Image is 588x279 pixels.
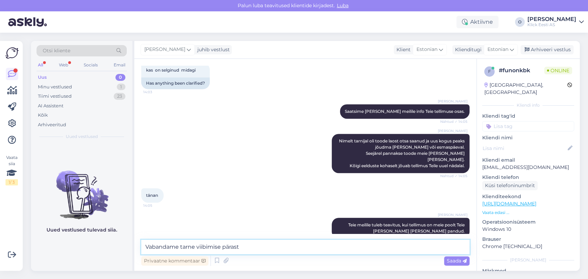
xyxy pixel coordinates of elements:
[141,240,470,254] textarea: Vabandame tarne viibimise pärast!
[482,243,574,250] p: Chrome [TECHNICAL_ID]
[141,256,208,266] div: Privaatne kommentaar
[43,47,70,54] span: Otsi kliente
[499,66,544,75] div: # funonkbk
[6,154,18,185] div: Vaata siia
[114,93,125,100] div: 23
[146,193,158,198] span: tänan
[452,46,482,53] div: Klienditugi
[440,173,467,179] span: Nähtud ✓ 14:05
[112,61,127,69] div: Email
[146,67,196,73] span: kas on selginud midagi
[544,67,572,74] span: Online
[520,45,574,54] div: Arhiveeri vestlus
[440,119,467,124] span: Nähtud ✓ 14:05
[115,74,125,81] div: 0
[438,99,467,104] span: [PERSON_NAME]
[527,22,576,28] div: Klick Eesti AS
[488,69,491,74] span: f
[482,157,574,164] p: Kliendi email
[335,2,351,9] span: Luba
[482,164,574,171] p: [EMAIL_ADDRESS][DOMAIN_NAME]
[482,112,574,120] p: Kliendi tag'id
[47,226,117,234] p: Uued vestlused tulevad siia.
[416,46,437,53] span: Estonian
[527,17,576,22] div: [PERSON_NAME]
[482,236,574,243] p: Brauser
[31,158,132,220] img: No chats
[482,257,574,263] div: [PERSON_NAME]
[482,193,574,200] p: Klienditeekond
[6,46,19,60] img: Askly Logo
[482,201,536,207] a: [URL][DOMAIN_NAME]
[339,138,466,168] span: Nimelt tarnijal oli toode laost otsa saanud ja uus kogus peaks jõudma [PERSON_NAME] või esmaspäev...
[487,46,508,53] span: Estonian
[38,93,72,100] div: Tiimi vestlused
[482,174,574,181] p: Kliendi telefon
[482,102,574,108] div: Kliendi info
[483,144,566,152] input: Lisa nimi
[143,203,169,208] span: 14:05
[6,179,18,185] div: 1 / 3
[38,74,47,81] div: Uus
[38,121,66,128] div: Arhiveeritud
[66,133,98,140] span: Uued vestlused
[482,134,574,141] p: Kliendi nimi
[141,77,210,89] div: Has anything been clarified?
[482,218,574,226] p: Operatsioonisüsteem
[348,222,466,234] span: Teie meilile tuleb teavitus, kui tellimus on meie poolt Teie [PERSON_NAME] [PERSON_NAME] pandud.
[58,61,70,69] div: Web
[117,84,125,90] div: 1
[482,210,574,216] p: Vaata edasi ...
[345,109,465,114] span: Saatsime [PERSON_NAME] meilile info Teie tellimuse osas.
[482,121,574,131] input: Lisa tag
[456,16,498,28] div: Aktiivne
[37,61,44,69] div: All
[38,84,72,90] div: Minu vestlused
[438,212,467,217] span: [PERSON_NAME]
[143,89,169,95] span: 14:03
[38,112,48,119] div: Kõik
[482,181,538,190] div: Küsi telefoninumbrit
[515,17,525,27] div: O
[447,258,467,264] span: Saada
[394,46,411,53] div: Klient
[144,46,185,53] span: [PERSON_NAME]
[38,103,63,109] div: AI Assistent
[527,17,584,28] a: [PERSON_NAME]Klick Eesti AS
[82,61,99,69] div: Socials
[438,128,467,133] span: [PERSON_NAME]
[195,46,230,53] div: juhib vestlust
[482,267,574,275] p: Märkmed
[482,226,574,233] p: Windows 10
[484,82,567,96] div: [GEOGRAPHIC_DATA], [GEOGRAPHIC_DATA]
